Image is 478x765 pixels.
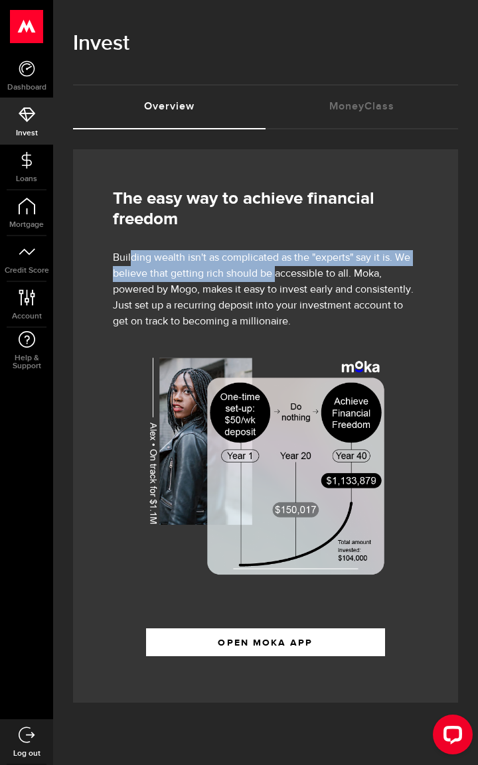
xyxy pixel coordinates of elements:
[73,27,458,61] h1: Invest
[73,86,266,128] a: Overview
[73,84,458,129] ul: Tabs Navigation
[422,709,478,765] iframe: LiveChat chat widget
[218,638,313,648] span: OPEN MOKA APP
[146,628,385,656] button: OPEN MOKA APP
[113,189,418,230] h2: The easy way to achieve financial freedom
[146,356,385,575] img: wealth-overview-moka-image
[113,250,418,330] p: Building wealth isn't as complicated as the "experts" say it is. We believe that getting rich sho...
[266,86,458,128] a: MoneyClass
